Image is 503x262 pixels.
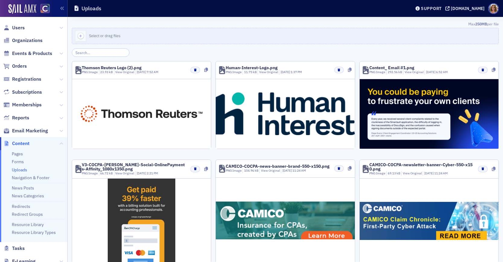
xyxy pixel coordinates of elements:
[137,171,147,175] span: [DATE]
[12,159,24,164] a: Forms
[36,4,50,14] a: View Homepage
[12,128,48,134] span: Email Marketing
[436,70,448,74] span: 6:52 AM
[12,102,42,108] span: Memberships
[451,6,485,11] div: [DOMAIN_NAME]
[12,89,42,95] span: Subscriptions
[3,245,25,252] a: Tasks
[3,37,43,44] a: Organizations
[72,21,499,28] div: Max per file
[226,164,329,168] div: CAMICO-COCPA-news-banner-brand-550-x150.png
[12,115,29,121] span: Reports
[115,70,134,74] a: View Original
[82,171,98,176] div: PNG Image
[243,70,257,75] div: 11.75 kB
[369,163,474,171] div: CAMICO-COCPA-newsletter-banner-Cyber-550-x150.png
[147,70,158,74] span: 7:52 AM
[12,151,23,157] a: Pages
[475,21,487,26] span: 250MB
[12,24,25,31] span: Users
[12,63,27,70] span: Orders
[12,193,44,199] a: News Categories
[3,24,25,31] a: Users
[12,212,43,217] a: Redirect Groups
[40,4,50,13] img: SailAMX
[12,204,30,209] a: Redirects
[3,89,42,95] a: Subscriptions
[226,70,242,75] div: PNG Image
[226,66,278,70] div: Human-Interest-Logo.png
[147,171,158,175] span: 2:21 PM
[12,185,34,191] a: News Posts
[3,128,48,134] a: Email Marketing
[281,70,291,74] span: [DATE]
[12,167,27,173] a: Uploads
[72,48,129,57] input: Search…
[12,37,43,44] span: Organizations
[82,163,186,171] div: V3-COCPA-[PERSON_NAME]-Social-OnlinePayments-Affinity_1080x1350.png
[72,28,499,44] button: Select or drag files
[99,171,113,176] div: 66.72 kB
[99,70,113,75] div: 23.93 kB
[12,175,49,180] a: Navigation & Footer
[445,6,487,11] button: [DOMAIN_NAME]
[369,171,385,176] div: PNG Image
[3,115,29,121] a: Reports
[115,171,134,175] a: View Original
[3,140,30,147] a: Content
[421,6,442,11] div: Support
[12,76,41,82] span: Registrations
[259,70,278,74] a: View Original
[12,140,30,147] span: Content
[403,171,422,175] a: View Original
[282,168,292,173] span: [DATE]
[369,70,385,75] div: PNG Image
[292,168,306,173] span: 11:24 AM
[426,70,436,74] span: [DATE]
[12,230,56,235] a: Resource Library Types
[405,70,424,74] a: View Original
[434,171,448,175] span: 11:24 AM
[82,66,142,70] div: Thomson Reuters Logo (2).png
[369,66,414,70] div: Content_ Email #1.png
[3,102,42,108] a: Memberships
[3,76,41,82] a: Registrations
[12,222,44,227] a: Resource Library
[291,70,302,74] span: 1:37 PM
[82,70,98,75] div: PNG Image
[243,168,259,173] div: 104.96 kB
[3,50,52,57] a: Events & Products
[386,171,400,176] div: 69.13 kB
[226,168,242,173] div: PNG Image
[424,171,434,175] span: [DATE]
[12,245,25,252] span: Tasks
[81,5,101,12] h1: Uploads
[488,3,499,14] span: Profile
[12,50,52,57] span: Events & Products
[137,70,147,74] span: [DATE]
[89,33,120,38] span: Select or drag files
[3,63,27,70] a: Orders
[8,4,36,14] img: SailAMX
[386,70,402,75] div: 292.56 kB
[261,168,280,173] a: View Original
